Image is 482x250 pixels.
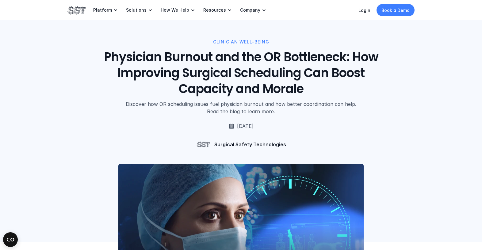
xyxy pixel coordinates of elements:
[214,141,286,148] p: Surgical Safety Technologies
[102,49,380,97] h1: Physician Burnout and the OR Bottleneck: How Improving Surgical Scheduling Can Boost Capacity and...
[161,7,189,13] p: How We Help
[203,7,226,13] p: Resources
[377,4,415,16] a: Book a Demo
[120,100,362,115] p: Discover how OR scheduling issues fuel physician burnout and how better coordination can help. Re...
[93,7,112,13] p: Platform
[3,232,18,247] button: Open CMP widget
[196,137,211,152] img: SST logo
[237,122,254,130] p: [DATE]
[126,7,147,13] p: Solutions
[67,5,86,15] img: SST logo
[381,7,410,13] p: Book a Demo
[358,8,370,13] a: Login
[213,39,269,45] p: CLINICIAN WELL-BEING
[240,7,260,13] p: Company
